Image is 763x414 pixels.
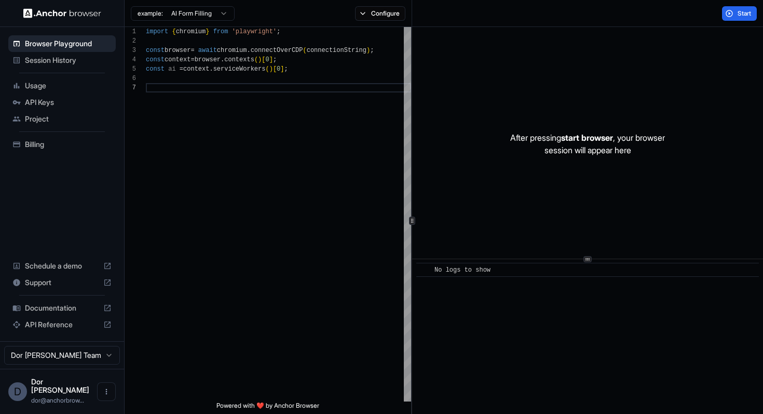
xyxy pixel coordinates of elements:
[251,47,303,54] span: connectOverCDP
[125,64,136,74] div: 5
[265,65,269,73] span: (
[8,258,116,274] div: Schedule a demo
[25,55,112,65] span: Session History
[269,56,273,63] span: ]
[738,9,752,18] span: Start
[370,47,374,54] span: ;
[146,65,165,73] span: const
[23,8,101,18] img: Anchor Logo
[213,65,266,73] span: serviceWorkers
[146,28,168,35] span: import
[277,65,280,73] span: 0
[224,56,254,63] span: contexts
[8,274,116,291] div: Support
[125,83,136,92] div: 7
[190,47,194,54] span: =
[307,47,366,54] span: connectionString
[138,9,163,18] span: example:
[180,65,183,73] span: =
[262,56,265,63] span: [
[183,65,209,73] span: context
[8,94,116,111] div: API Keys
[25,319,99,330] span: API Reference
[172,28,175,35] span: {
[25,277,99,288] span: Support
[722,6,757,21] button: Start
[146,47,165,54] span: const
[8,77,116,94] div: Usage
[176,28,206,35] span: chromium
[125,46,136,55] div: 3
[280,65,284,73] span: ]
[213,28,228,35] span: from
[25,38,112,49] span: Browser Playground
[25,114,112,124] span: Project
[8,52,116,69] div: Session History
[31,377,89,394] span: Dor Dankner
[209,65,213,73] span: .
[8,300,116,316] div: Documentation
[254,56,258,63] span: (
[25,261,99,271] span: Schedule a demo
[232,28,277,35] span: 'playwright'
[165,47,190,54] span: browser
[125,27,136,36] div: 1
[198,47,217,54] span: await
[216,402,319,414] span: Powered with ❤️ by Anchor Browser
[273,56,277,63] span: ;
[217,47,247,54] span: chromium
[31,396,84,404] span: dor@anchorbrowser.io
[561,132,613,143] span: start browser
[25,97,112,108] span: API Keys
[25,139,112,150] span: Billing
[8,111,116,127] div: Project
[355,6,405,21] button: Configure
[247,47,250,54] span: .
[125,74,136,83] div: 6
[25,303,99,313] span: Documentation
[510,131,665,156] p: After pressing , your browser session will appear here
[165,56,190,63] span: context
[265,56,269,63] span: 0
[273,65,277,73] span: [
[434,266,491,274] span: No logs to show
[146,56,165,63] span: const
[303,47,307,54] span: (
[277,28,280,35] span: ;
[8,382,27,401] div: D
[125,36,136,46] div: 2
[8,316,116,333] div: API Reference
[8,136,116,153] div: Billing
[206,28,209,35] span: }
[168,65,175,73] span: ai
[190,56,194,63] span: =
[421,265,427,275] span: ​
[195,56,221,63] span: browser
[125,55,136,64] div: 4
[221,56,224,63] span: .
[25,81,112,91] span: Usage
[284,65,288,73] span: ;
[269,65,273,73] span: )
[366,47,370,54] span: )
[258,56,262,63] span: )
[97,382,116,401] button: Open menu
[8,35,116,52] div: Browser Playground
